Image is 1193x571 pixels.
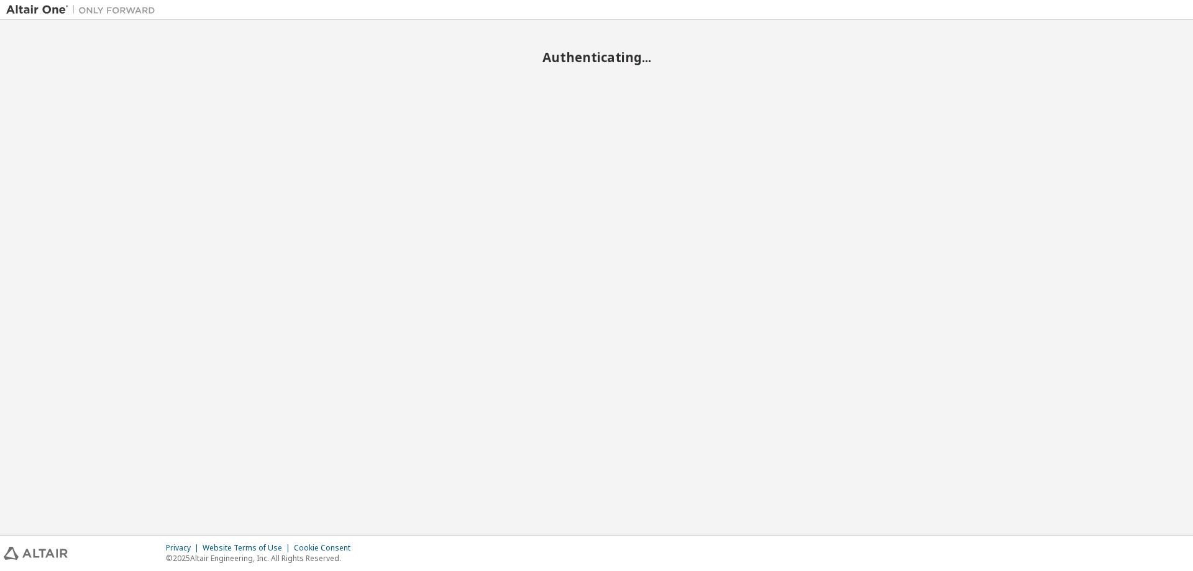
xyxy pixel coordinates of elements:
[203,543,294,553] div: Website Terms of Use
[6,49,1187,65] h2: Authenticating...
[166,553,358,564] p: © 2025 Altair Engineering, Inc. All Rights Reserved.
[6,4,162,16] img: Altair One
[294,543,358,553] div: Cookie Consent
[166,543,203,553] div: Privacy
[4,547,68,560] img: altair_logo.svg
